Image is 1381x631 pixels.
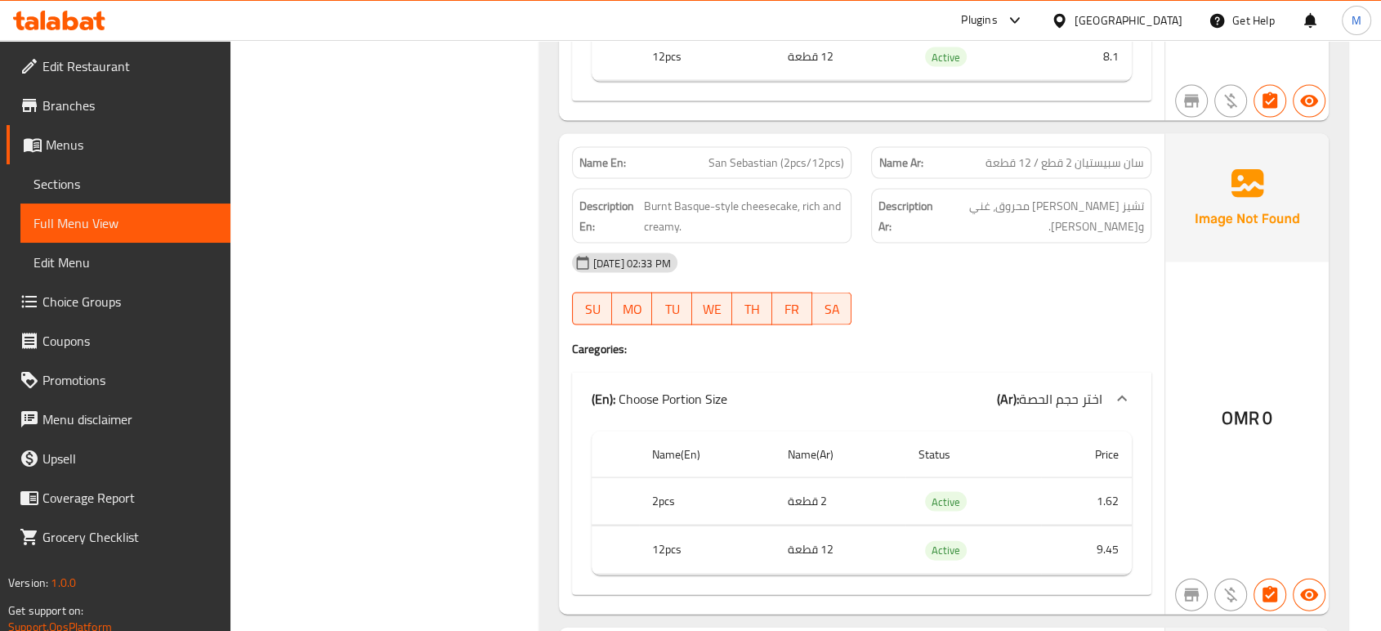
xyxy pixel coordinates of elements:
[42,527,217,547] span: Grocery Checklist
[587,256,677,271] span: [DATE] 02:33 PM
[1254,579,1286,611] button: Has choices
[644,196,844,236] span: Burnt Basque-style cheesecake, rich and creamy.
[1254,85,1286,118] button: Has choices
[878,154,923,172] strong: Name Ar:
[579,196,641,236] strong: Description En:
[1175,85,1208,118] button: Not branch specific item
[775,477,905,526] td: 2 قطعة
[34,213,217,233] span: Full Menu View
[925,541,967,560] span: Active
[997,387,1019,411] b: (Ar):
[775,526,905,575] td: 12 قطعة
[20,204,230,243] a: Full Menu View
[42,370,217,390] span: Promotions
[692,293,732,325] button: WE
[775,33,905,81] td: 12 قطعة
[936,196,1144,236] span: تشيز كيك باسكي محروق، غني وكريمي.
[925,47,967,67] div: Active
[739,298,766,321] span: TH
[619,298,646,321] span: MO
[1214,579,1247,611] button: Purchased item
[42,488,217,508] span: Coverage Report
[659,298,686,321] span: TU
[7,321,230,360] a: Coupons
[612,293,652,325] button: MO
[925,492,967,512] div: Active
[1222,402,1258,434] span: OMR
[925,48,967,67] span: Active
[1214,85,1247,118] button: Purchased item
[732,293,772,325] button: TH
[1019,387,1102,411] span: اختر حجم الحصة
[812,293,852,325] button: SA
[639,33,775,81] th: 12pcs
[961,11,997,30] div: Plugins
[708,154,844,172] span: San Sebastian (2pcs/12pcs)
[1263,402,1272,434] span: 0
[772,293,812,325] button: FR
[925,493,967,512] span: Active
[1041,526,1132,575] td: 9.45
[7,439,230,478] a: Upsell
[779,298,806,321] span: FR
[1175,579,1208,611] button: Not branch specific item
[579,154,626,172] strong: Name En:
[878,196,933,236] strong: Description Ar:
[985,154,1144,172] span: سان سبيستيان 2 قطع / 12 قطعة
[20,164,230,204] a: Sections
[1075,11,1182,29] div: [GEOGRAPHIC_DATA]
[1293,85,1325,118] button: Available
[7,360,230,400] a: Promotions
[639,526,775,575] th: 12pcs
[7,125,230,164] a: Menus
[579,298,606,321] span: SU
[42,292,217,311] span: Choice Groups
[8,572,48,593] span: Version:
[1352,11,1361,29] span: M
[1041,33,1132,81] td: 8.1
[7,86,230,125] a: Branches
[592,387,615,411] b: (En):
[7,478,230,517] a: Coverage Report
[7,282,230,321] a: Choice Groups
[572,341,1151,357] h4: Caregories:
[572,293,613,325] button: SU
[905,432,1041,478] th: Status
[51,572,76,593] span: 1.0.0
[42,409,217,429] span: Menu disclaimer
[42,96,217,115] span: Branches
[1293,579,1325,611] button: Available
[46,135,217,154] span: Menus
[7,47,230,86] a: Edit Restaurant
[572,373,1151,425] div: (En): Choose Portion Size(Ar):اختر حجم الحصة
[20,243,230,282] a: Edit Menu
[7,517,230,557] a: Grocery Checklist
[34,174,217,194] span: Sections
[42,331,217,351] span: Coupons
[639,477,775,526] th: 2pcs
[699,298,726,321] span: WE
[1165,134,1329,262] img: Ae5nvW7+0k+MAAAAAElFTkSuQmCC
[8,600,83,621] span: Get support on:
[652,293,692,325] button: TU
[7,400,230,439] a: Menu disclaimer
[1041,432,1132,478] th: Price
[925,541,967,561] div: Active
[592,389,727,409] p: Choose Portion Size
[42,56,217,76] span: Edit Restaurant
[42,449,217,468] span: Upsell
[775,432,905,478] th: Name(Ar)
[639,432,775,478] th: Name(En)
[819,298,846,321] span: SA
[34,253,217,272] span: Edit Menu
[1041,477,1132,526] td: 1.62
[592,432,1132,575] table: choices table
